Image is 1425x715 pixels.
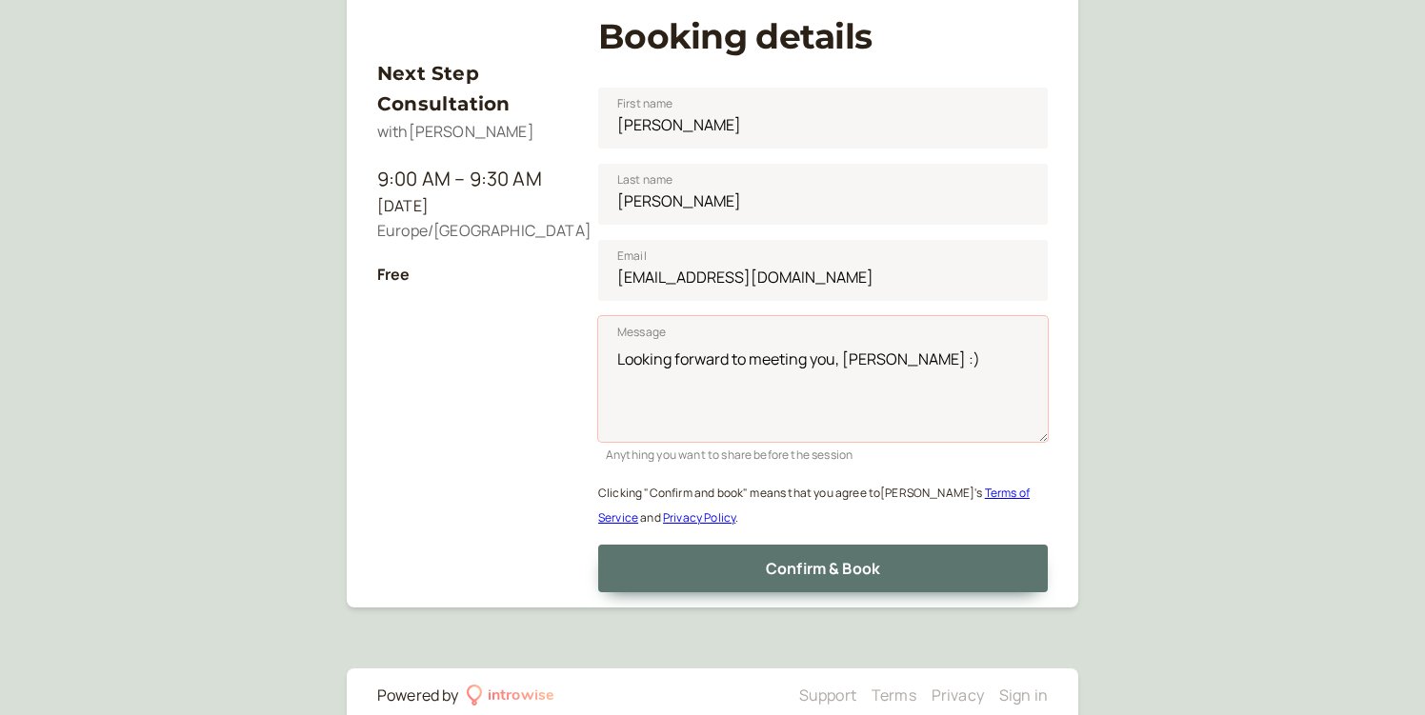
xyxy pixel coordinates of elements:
[932,685,984,705] a: Privacy
[617,170,672,189] span: Last name
[377,121,534,142] span: with [PERSON_NAME]
[598,164,1048,225] input: Last name
[598,485,1030,526] a: Terms of Service
[999,685,1048,705] a: Sign in
[488,684,554,708] div: introwise
[598,485,1030,526] small: Clicking "Confirm and book" means that you agree to [PERSON_NAME] ' s and .
[598,240,1048,301] input: Email
[598,16,1048,57] h1: Booking details
[598,545,1048,592] button: Confirm & Book
[799,685,856,705] a: Support
[377,194,568,219] div: [DATE]
[377,164,568,194] div: 9:00 AM – 9:30 AM
[872,685,916,705] a: Terms
[598,442,1048,464] div: Anything you want to share before the session
[617,94,673,113] span: First name
[663,509,735,526] a: Privacy Policy
[617,247,647,266] span: Email
[467,684,555,708] a: introwise
[598,88,1048,149] input: First name
[377,219,568,244] div: Europe/[GEOGRAPHIC_DATA]
[766,558,880,579] span: Confirm & Book
[377,684,459,708] div: Powered by
[598,316,1048,442] textarea: Message
[617,323,666,342] span: Message
[377,264,411,285] b: Free
[377,58,568,120] h3: Next Step Consultation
